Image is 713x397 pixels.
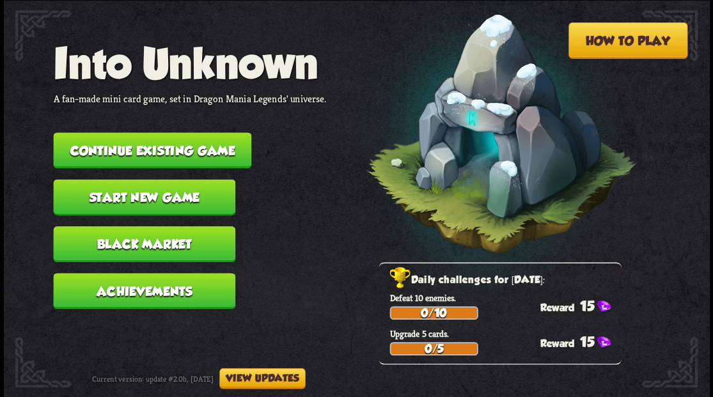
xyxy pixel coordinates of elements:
div: 0/5 [391,343,477,354]
button: Black Market [53,226,235,262]
p: Defeat 10 enemies. [389,292,621,303]
button: How to play [568,22,687,59]
p: A fan-made mini card game, set in Dragon Mania Legends' universe. [53,92,326,105]
img: Golden_Trophy_Icon.png [389,267,411,289]
button: Continue existing game [53,132,251,168]
h2: Daily challenges for [DATE]: [389,271,621,289]
button: Achievements [53,273,235,309]
h1: Into Unknown [53,38,326,86]
div: 15 [540,333,622,349]
div: 0/10 [391,307,477,318]
button: Start new game [53,179,235,215]
div: 15 [540,297,622,313]
p: Upgrade 5 cards. [389,327,621,339]
button: View updates [219,368,306,389]
div: Current version: update #2.0b, [DATE] [92,368,306,389]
